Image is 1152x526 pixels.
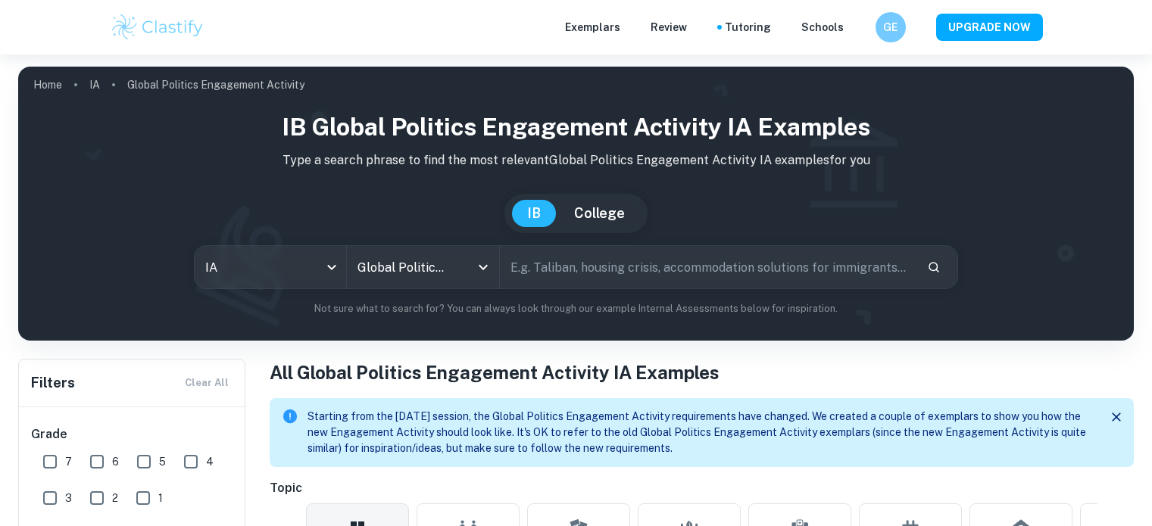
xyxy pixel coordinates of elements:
span: 3 [65,490,72,506]
span: 5 [159,453,166,470]
p: Exemplars [565,19,620,36]
img: profile cover [18,67,1134,341]
button: GE [876,12,906,42]
p: Review [651,19,687,36]
h6: GE [882,19,899,36]
p: Global Politics Engagement Activity [127,76,304,93]
h6: Topic [270,479,1134,497]
button: IB [512,200,556,227]
button: College [559,200,640,227]
button: Open [473,257,494,278]
h1: IB Global Politics Engagement Activity IA examples [30,109,1122,145]
div: IA [195,246,346,288]
button: Close [1105,406,1128,428]
a: Tutoring [725,19,771,36]
h6: Grade [31,425,234,444]
img: Clastify logo [110,12,206,42]
p: Starting from the [DATE] session, the Global Politics Engagement Activity requirements have chang... [308,409,1093,456]
button: Search [921,254,947,280]
a: Home [33,74,62,95]
span: 1 [158,490,163,506]
span: 2 [112,490,118,506]
h1: All Global Politics Engagement Activity IA Examples [270,359,1134,386]
button: UPGRADE NOW [936,14,1043,41]
span: 4 [206,453,214,470]
h6: Filters [31,372,75,394]
button: Help and Feedback [856,23,863,31]
a: Schools [801,19,844,36]
span: 7 [65,453,72,470]
p: Not sure what to search for? You can always look through our example Internal Assessments below f... [30,301,1122,316]
span: 6 [112,453,119,470]
a: IA [89,74,100,95]
p: Type a search phrase to find the most relevant Global Politics Engagement Activity IA examples fo... [30,151,1122,170]
input: E.g. Taliban, housing crisis, accommodation solutions for immigrants... [500,246,915,288]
